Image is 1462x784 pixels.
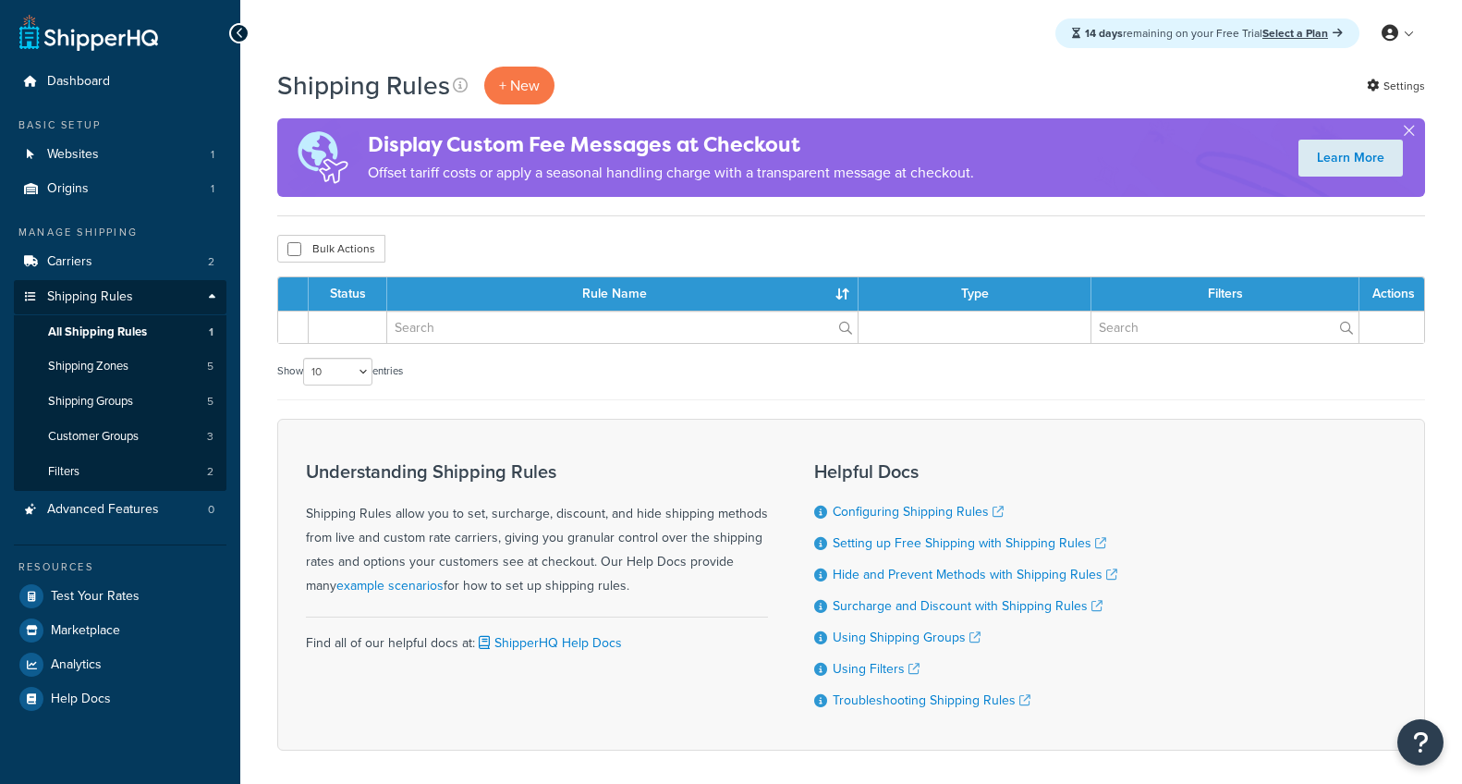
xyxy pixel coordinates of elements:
button: Open Resource Center [1397,719,1444,766]
span: Origins [47,181,89,197]
th: Filters [1091,277,1359,311]
span: 1 [211,147,214,163]
span: 1 [211,181,214,197]
input: Search [387,312,858,343]
a: Shipping Rules [14,280,226,314]
div: Find all of our helpful docs at: [306,617,768,655]
a: Test Your Rates [14,580,226,613]
label: Show entries [277,358,403,386]
p: + New [484,67,554,104]
span: Customer Groups [48,429,139,445]
span: 2 [208,254,214,270]
th: Rule Name [387,277,859,311]
li: Origins [14,172,226,206]
div: remaining on your Free Trial [1055,18,1359,48]
span: Shipping Zones [48,359,128,374]
span: All Shipping Rules [48,325,147,340]
th: Type [859,277,1091,311]
a: Filters 2 [14,455,226,489]
span: 1 [209,325,213,340]
a: Using Filters [833,659,920,679]
a: Select a Plan [1262,25,1343,42]
span: Filters [48,464,79,480]
a: Settings [1367,73,1425,99]
span: Dashboard [47,74,110,90]
h1: Shipping Rules [277,67,450,104]
li: Advanced Features [14,493,226,527]
a: Troubleshooting Shipping Rules [833,691,1030,710]
a: Shipping Zones 5 [14,349,226,384]
a: Dashboard [14,65,226,99]
button: Bulk Actions [277,235,385,263]
li: Customer Groups [14,420,226,454]
a: Help Docs [14,682,226,716]
span: 5 [207,359,213,374]
a: ShipperHQ Help Docs [475,633,622,653]
a: Using Shipping Groups [833,628,981,647]
li: Shipping Groups [14,385,226,419]
input: Search [1091,312,1358,343]
th: Actions [1359,277,1424,311]
a: Websites 1 [14,138,226,172]
strong: 14 days [1085,25,1123,42]
h4: Display Custom Fee Messages at Checkout [368,129,974,160]
a: Carriers 2 [14,245,226,279]
span: 5 [207,394,213,410]
li: Carriers [14,245,226,279]
a: Learn More [1298,140,1403,177]
li: Shipping Rules [14,280,226,491]
span: Advanced Features [47,502,159,518]
div: Shipping Rules allow you to set, surcharge, discount, and hide shipping methods from live and cus... [306,461,768,598]
li: Filters [14,455,226,489]
th: Status [309,277,387,311]
a: Hide and Prevent Methods with Shipping Rules [833,565,1117,584]
a: Customer Groups 3 [14,420,226,454]
h3: Understanding Shipping Rules [306,461,768,482]
p: Offset tariff costs or apply a seasonal handling charge with a transparent message at checkout. [368,160,974,186]
span: Carriers [47,254,92,270]
a: ShipperHQ Home [19,14,158,51]
a: Analytics [14,648,226,681]
span: 0 [208,502,214,518]
span: Websites [47,147,99,163]
span: Help Docs [51,692,111,707]
a: Shipping Groups 5 [14,385,226,419]
a: Configuring Shipping Rules [833,502,1004,521]
a: Marketplace [14,614,226,647]
a: All Shipping Rules 1 [14,315,226,349]
a: Surcharge and Discount with Shipping Rules [833,596,1103,616]
span: Test Your Rates [51,589,140,605]
li: All Shipping Rules [14,315,226,349]
img: duties-banner-06bc72dcb5fe05cb3f9472aba00be2ae8eb53ab6f0d8bb03d382ba314ac3c341.png [277,118,368,197]
span: Analytics [51,657,102,673]
a: Setting up Free Shipping with Shipping Rules [833,533,1106,553]
li: Websites [14,138,226,172]
span: Shipping Groups [48,394,133,410]
li: Shipping Zones [14,349,226,384]
a: Advanced Features 0 [14,493,226,527]
span: 3 [207,429,213,445]
a: example scenarios [336,576,444,595]
div: Resources [14,559,226,575]
span: Shipping Rules [47,289,133,305]
div: Basic Setup [14,117,226,133]
h3: Helpful Docs [814,461,1117,482]
span: 2 [207,464,213,480]
span: Marketplace [51,623,120,639]
div: Manage Shipping [14,225,226,240]
a: Origins 1 [14,172,226,206]
select: Showentries [303,358,372,386]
